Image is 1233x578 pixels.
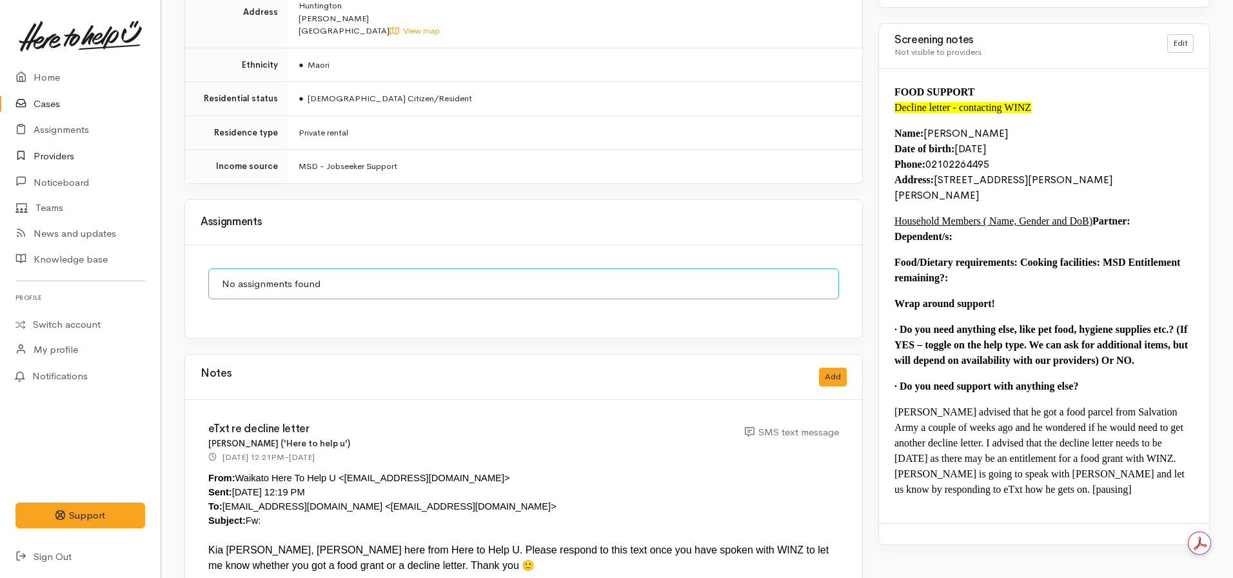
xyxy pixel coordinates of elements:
time: [DATE] [289,452,315,463]
span: Maori [299,59,330,70]
b: · Do you need support with anything else? [894,381,1078,392]
font: [STREET_ADDRESS][PERSON_NAME][PERSON_NAME] [894,173,1112,202]
b: Sent: [208,487,232,497]
span: [DEMOGRAPHIC_DATA] Citizen/Resident [299,93,472,104]
b: Name: [894,128,923,139]
button: Support [15,503,145,529]
p: [PERSON_NAME] advised that he got a food parcel from Salvation Army a couple of weeks ago and he ... [894,404,1194,497]
td: Residential status [185,82,288,116]
div: Waikato Here To Help U <[EMAIL_ADDRESS][DOMAIN_NAME]> [DATE] 12:19 PM [EMAIL_ADDRESS][DOMAIN_NAME... [208,471,839,528]
b: From: [208,473,235,483]
div: No assignments found [208,268,839,300]
time: [DATE] 12:21PM [222,452,284,463]
span: ● [299,59,304,70]
td: Residence type [185,115,288,150]
b: Phone: [894,159,925,170]
b: Food/Dietary requirements: Cooking facilities: MSD Entitlement remaining?: [894,257,1180,283]
h3: Notes [201,368,232,386]
a: Edit [1167,34,1194,53]
font: Decline letter - contacting WINZ [894,102,1031,113]
td: Ethnicity [185,48,288,82]
b: [PERSON_NAME] ('Here to help u') [208,438,350,449]
td: Income source [185,150,288,183]
div: - [208,450,315,464]
font: FOOD SUPPORT [894,86,974,97]
b: Wrap around support! [894,298,995,309]
font: 02102264495 [925,157,989,171]
b: Subject: [208,515,246,526]
u: Household Members ( Name, Gender and DoB) [894,215,1092,226]
h6: Profile [15,289,145,306]
h3: eTxt re decline letter [208,423,729,435]
span: Private rental [299,127,348,138]
b: Date of birth: [894,143,954,154]
span: MSD - Jobseeker Support [299,161,397,172]
font: [DATE] [954,142,986,155]
span: ● [299,93,304,104]
h3: Assignments [201,216,847,228]
button: Add [819,368,847,386]
div: Not visible to providers [894,46,1152,59]
b: Address: [894,174,934,185]
b: · Do you need anything else, like pet food, hygiene supplies etc.? (If YES – toggle on the help t... [894,324,1188,366]
div: Kia [PERSON_NAME], [PERSON_NAME] here from Here to Help U. Please respond to this text once you h... [208,543,839,573]
b: To: [208,501,222,512]
h3: Screening notes [894,34,1152,46]
a: View map [390,25,440,36]
div: SMS text message [745,425,839,440]
font: [PERSON_NAME] [923,126,1008,140]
